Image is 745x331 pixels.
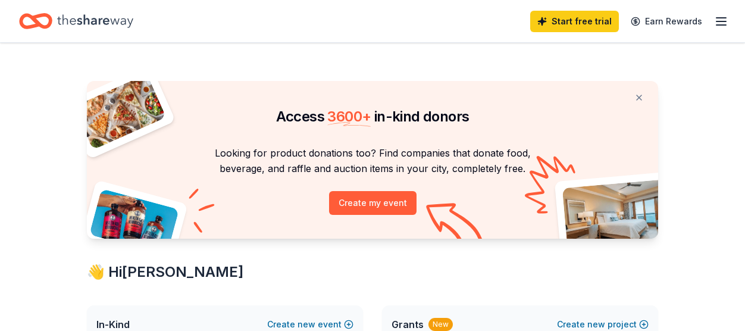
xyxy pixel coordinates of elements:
p: Looking for product donations too? Find companies that donate food, beverage, and raffle and auct... [101,145,644,177]
a: Home [19,7,133,35]
button: Create my event [329,191,417,215]
span: Access in-kind donors [276,108,469,125]
div: New [428,318,453,331]
span: 3600 + [327,108,371,125]
a: Start free trial [530,11,619,32]
div: 👋 Hi [PERSON_NAME] [87,263,658,282]
img: Curvy arrow [426,203,486,248]
a: Earn Rewards [624,11,709,32]
img: Pizza [74,74,167,150]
